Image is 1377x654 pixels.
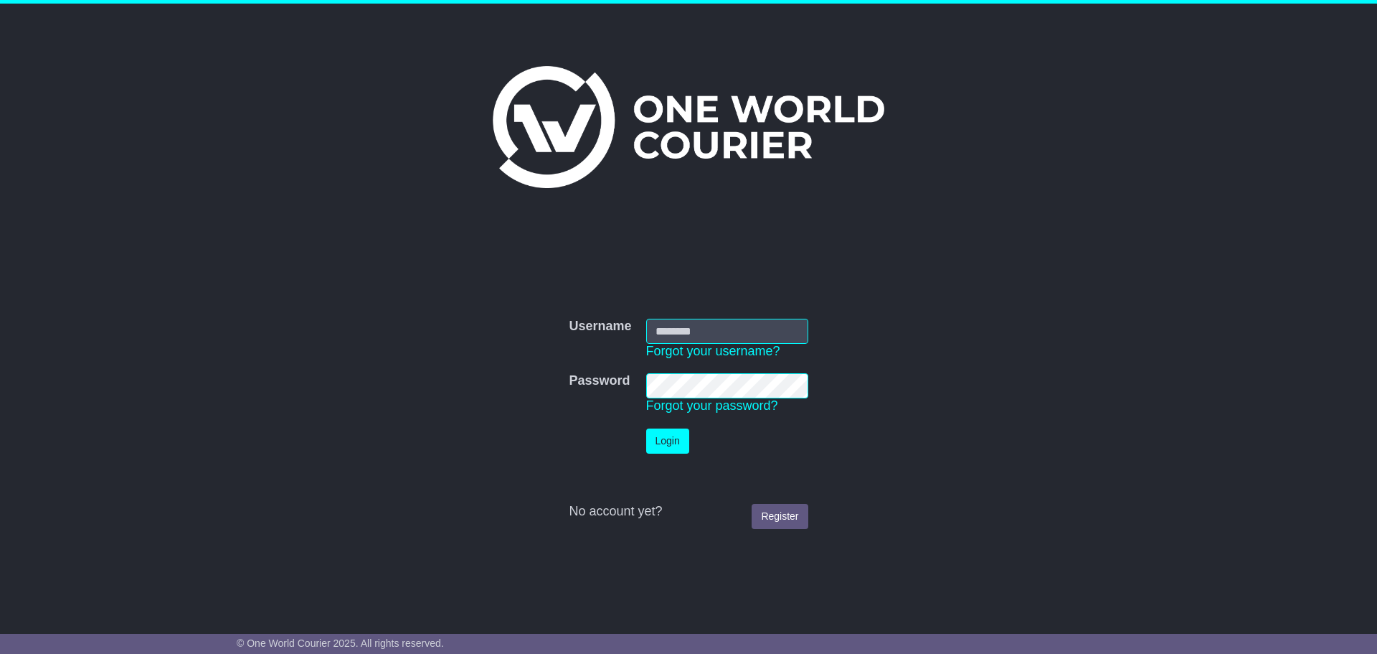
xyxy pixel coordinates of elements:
a: Register [752,504,808,529]
label: Password [569,373,630,389]
div: No account yet? [569,504,808,520]
button: Login [646,429,689,454]
label: Username [569,319,631,335]
a: Forgot your password? [646,398,778,413]
img: One World [493,66,884,188]
a: Forgot your username? [646,344,780,358]
span: © One World Courier 2025. All rights reserved. [237,637,444,649]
